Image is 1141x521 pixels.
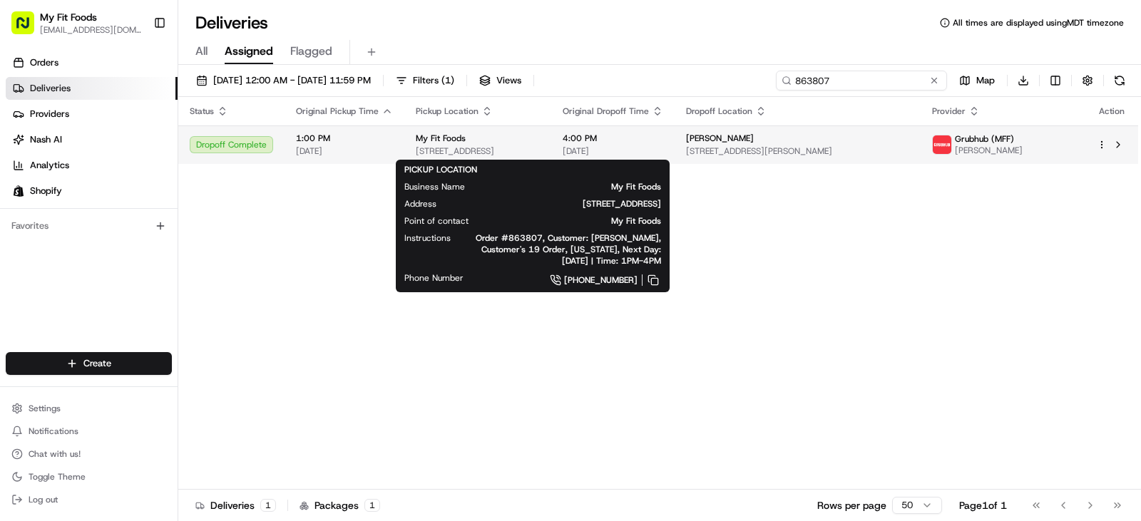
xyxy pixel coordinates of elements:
[29,494,58,505] span: Log out
[101,314,173,326] a: Powered byPylon
[29,471,86,483] span: Toggle Theme
[6,103,178,125] a: Providers
[296,145,393,157] span: [DATE]
[955,145,1023,156] span: [PERSON_NAME]
[30,133,62,146] span: Nash AI
[29,403,61,414] span: Settings
[190,71,377,91] button: [DATE] 12:00 AM - [DATE] 11:59 PM
[959,498,1007,512] div: Page 1 of 1
[115,274,235,300] a: 💻API Documentation
[135,280,229,294] span: API Documentation
[6,352,172,375] button: Create
[563,133,663,144] span: 4:00 PM
[686,145,909,157] span: [STREET_ADDRESS][PERSON_NAME]
[404,232,451,244] span: Instructions
[163,221,192,232] span: [DATE]
[29,448,81,460] span: Chat with us!
[290,43,332,60] span: Flagged
[6,421,172,441] button: Notifications
[29,425,78,437] span: Notifications
[953,17,1124,29] span: All times are displayed using MDT timezone
[155,221,160,232] span: •
[404,164,477,175] span: PICKUP LOCATION
[40,24,142,36] button: [EMAIL_ADDRESS][DOMAIN_NAME]
[976,74,995,87] span: Map
[64,150,196,162] div: We're available if you need us!
[6,467,172,487] button: Toggle Theme
[441,74,454,87] span: ( 1 )
[564,274,638,286] span: [PHONE_NUMBER]
[491,215,661,227] span: My Fit Foods
[225,43,273,60] span: Assigned
[30,159,69,172] span: Analytics
[242,140,260,158] button: Start new chat
[6,215,172,237] div: Favorites
[486,272,661,288] a: [PHONE_NUMBER]
[195,43,208,60] span: All
[6,490,172,510] button: Log out
[413,74,454,87] span: Filters
[213,74,371,87] span: [DATE] 12:00 AM - [DATE] 11:59 PM
[30,136,56,162] img: 8571987876998_91fb9ceb93ad5c398215_72.jpg
[474,232,661,267] span: Order #863807, Customer: [PERSON_NAME], Customer's 19 Order, [US_STATE], Next Day: [DATE] | Time:...
[44,221,152,232] span: Wisdom [PERSON_NAME]
[190,105,214,117] span: Status
[300,498,380,512] div: Packages
[389,71,461,91] button: Filters(1)
[1097,105,1127,117] div: Action
[933,135,951,154] img: 5e692f75ce7d37001a5d71f1
[563,105,649,117] span: Original Dropoff Time
[1110,71,1130,91] button: Refresh
[6,444,172,464] button: Chat with us!
[6,6,148,40] button: My Fit Foods[EMAIL_ADDRESS][DOMAIN_NAME]
[6,398,172,418] button: Settings
[488,181,661,192] span: My Fit Foods
[6,51,178,74] a: Orders
[6,180,178,202] a: Shopify
[404,272,464,284] span: Phone Number
[686,105,752,117] span: Dropoff Location
[404,181,465,192] span: Business Name
[404,198,436,210] span: Address
[6,77,178,100] a: Deliveries
[473,71,528,91] button: Views
[14,282,26,293] div: 📗
[496,74,521,87] span: Views
[30,108,69,120] span: Providers
[6,154,178,177] a: Analytics
[296,105,379,117] span: Original Pickup Time
[416,145,540,157] span: [STREET_ADDRESS]
[30,185,62,197] span: Shopify
[955,133,1014,145] span: Grubhub (MFF)
[14,57,260,80] p: Welcome 👋
[14,185,91,197] div: Past conversations
[30,82,71,95] span: Deliveries
[416,105,479,117] span: Pickup Location
[9,274,115,300] a: 📗Knowledge Base
[14,136,40,162] img: 1736555255976-a54dd68f-1ca7-489b-9aae-adbdc363a1c4
[29,280,109,294] span: Knowledge Base
[64,136,234,150] div: Start new chat
[40,10,97,24] button: My Fit Foods
[459,198,661,210] span: [STREET_ADDRESS]
[121,282,132,293] div: 💻
[776,71,947,91] input: Type to search
[817,498,886,512] p: Rows per page
[953,71,1001,91] button: Map
[932,105,966,117] span: Provider
[260,499,276,512] div: 1
[686,133,754,144] span: [PERSON_NAME]
[142,315,173,326] span: Pylon
[6,128,178,151] a: Nash AI
[195,11,268,34] h1: Deliveries
[14,207,37,235] img: Wisdom Oko
[416,133,466,144] span: My Fit Foods
[364,499,380,512] div: 1
[14,14,43,43] img: Nash
[30,56,58,69] span: Orders
[296,133,393,144] span: 1:00 PM
[404,215,469,227] span: Point of contact
[195,498,276,512] div: Deliveries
